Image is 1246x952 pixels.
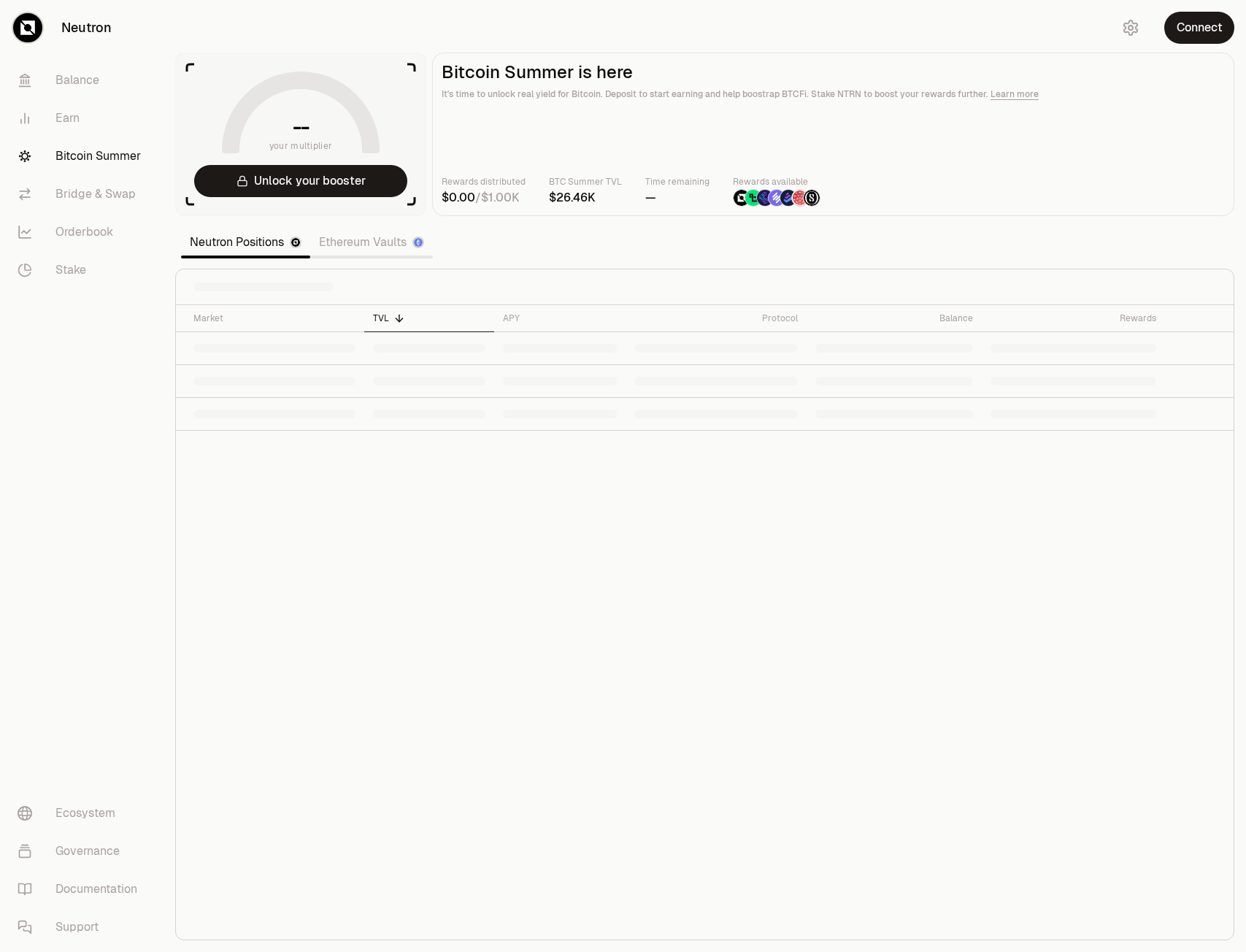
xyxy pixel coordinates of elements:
[194,165,407,197] button: Unlock your booster
[442,189,526,207] div: /
[804,190,820,206] img: Structured Points
[645,174,709,189] p: Time remaining
[6,908,158,946] a: Support
[6,251,158,289] a: Stake
[549,174,622,189] p: BTC Summer TVL
[503,312,617,324] div: APY
[734,190,750,206] img: NTRN
[6,137,158,175] a: Bitcoin Summer
[442,87,1225,101] p: It's time to unlock real yield for Bitcoin. Deposit to start earning and help boostrap BTCFi. Sta...
[1164,12,1234,44] button: Connect
[442,62,1225,82] h2: Bitcoin Summer is here
[733,174,820,189] p: Rewards available
[310,228,433,257] a: Ethereum Vaults
[6,870,158,908] a: Documentation
[792,190,808,206] img: Mars Fragments
[6,832,158,870] a: Governance
[757,190,773,206] img: EtherFi Points
[414,238,423,247] img: Ethereum Logo
[181,228,310,257] a: Neutron Positions
[991,88,1039,100] a: Learn more
[442,174,526,189] p: Rewards distributed
[634,312,798,324] div: Protocol
[769,190,785,206] img: Solv Points
[293,115,309,139] h1: --
[6,61,158,99] a: Balance
[6,99,158,137] a: Earn
[815,312,973,324] div: Balance
[193,312,355,324] div: Market
[780,190,796,206] img: Bedrock Diamonds
[269,139,333,153] span: your multiplier
[291,238,300,247] img: Neutron Logo
[6,794,158,832] a: Ecosystem
[645,189,709,207] div: —
[6,213,158,251] a: Orderbook
[6,175,158,213] a: Bridge & Swap
[991,312,1156,324] div: Rewards
[373,312,485,324] div: TVL
[745,190,761,206] img: Lombard Lux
